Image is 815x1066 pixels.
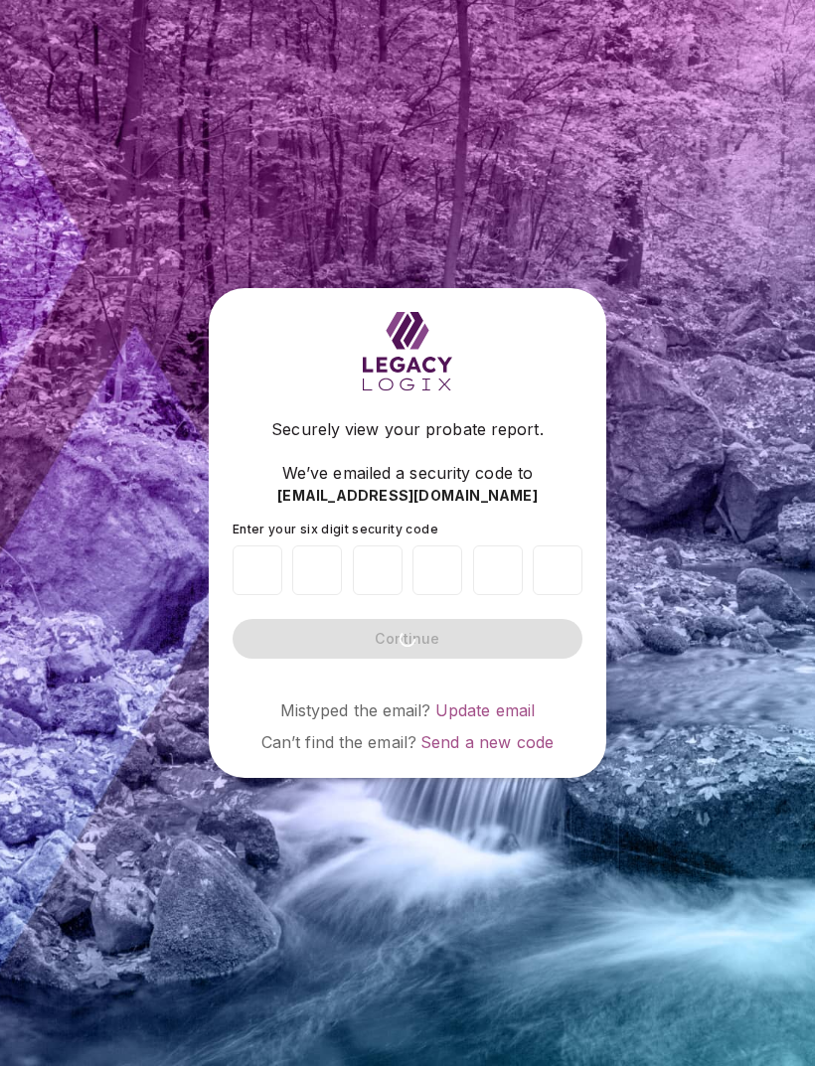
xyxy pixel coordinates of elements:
[420,732,554,752] a: Send a new code
[233,522,438,536] span: Enter your six digit security code
[282,461,533,485] span: We’ve emailed a security code to
[280,700,431,720] span: Mistyped the email?
[435,700,536,720] a: Update email
[277,486,538,506] span: [EMAIL_ADDRESS][DOMAIN_NAME]
[271,417,543,441] span: Securely view your probate report.
[261,732,416,752] span: Can’t find the email?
